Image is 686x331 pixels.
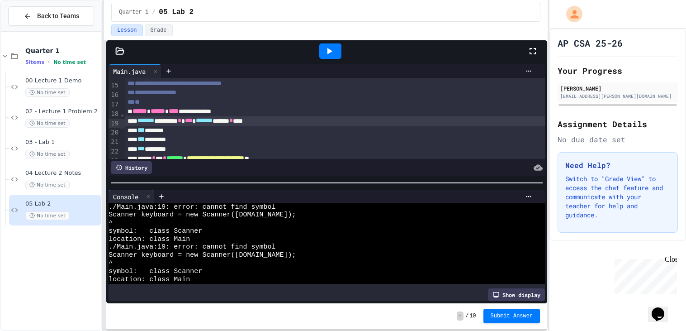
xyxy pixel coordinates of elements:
[48,58,50,66] span: •
[109,110,120,119] div: 18
[37,11,79,21] span: Back to Teams
[109,227,202,235] span: symbol: class Scanner
[488,288,545,301] div: Show display
[25,139,99,146] span: 03 - Lab 1
[25,181,70,189] span: No time set
[120,110,124,117] span: Fold line
[109,203,275,211] span: ./Main.java:19: error: cannot find symbol
[109,268,202,276] span: symbol: class Scanner
[25,211,70,220] span: No time set
[109,147,120,157] div: 22
[109,259,113,268] span: ^
[491,312,533,320] span: Submit Answer
[25,169,99,177] span: 04 Lecture 2 Notes
[25,119,70,128] span: No time set
[109,91,120,100] div: 16
[109,138,120,147] div: 21
[109,119,120,129] div: 19
[25,77,99,85] span: 00 Lecture 1 Demo
[111,161,152,174] div: History
[109,157,120,166] div: 23
[558,134,678,145] div: No due date set
[109,243,275,251] span: ./Main.java:19: error: cannot find symbol
[119,9,148,16] span: Quarter 1
[25,200,99,208] span: 05 Lab 2
[560,93,675,100] div: [EMAIL_ADDRESS][PERSON_NAME][DOMAIN_NAME]
[557,4,585,24] div: My Account
[558,37,623,49] h1: AP CSA 25-26
[152,9,155,16] span: /
[25,88,70,97] span: No time set
[109,128,120,138] div: 20
[109,192,143,201] div: Console
[53,59,86,65] span: No time set
[109,276,190,284] span: location: class Main
[8,6,94,26] button: Back to Teams
[25,47,99,55] span: Quarter 1
[109,190,154,203] div: Console
[25,150,70,158] span: No time set
[25,108,99,115] span: 02 - Lecture 1 Problem 2
[109,251,296,259] span: Scanner keyboard = new Scanner([DOMAIN_NAME]);
[109,81,120,91] div: 15
[4,4,62,58] div: Chat with us now!Close
[109,67,150,76] div: Main.java
[558,64,678,77] h2: Your Progress
[25,59,44,65] span: 5 items
[611,255,677,294] iframe: chat widget
[109,64,161,78] div: Main.java
[457,312,464,321] span: -
[648,295,677,322] iframe: chat widget
[560,84,675,92] div: [PERSON_NAME]
[483,309,540,323] button: Submit Answer
[109,211,296,219] span: Scanner keyboard = new Scanner([DOMAIN_NAME]);
[145,24,173,36] button: Grade
[465,312,468,320] span: /
[469,312,476,320] span: 10
[565,174,670,220] p: Switch to "Grade View" to access the chat feature and communicate with your teacher for help and ...
[159,7,194,18] span: 05 Lab 2
[109,235,190,244] span: location: class Main
[111,24,142,36] button: Lesson
[109,100,120,110] div: 17
[558,118,678,130] h2: Assignment Details
[109,219,113,227] span: ^
[565,160,670,171] h3: Need Help?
